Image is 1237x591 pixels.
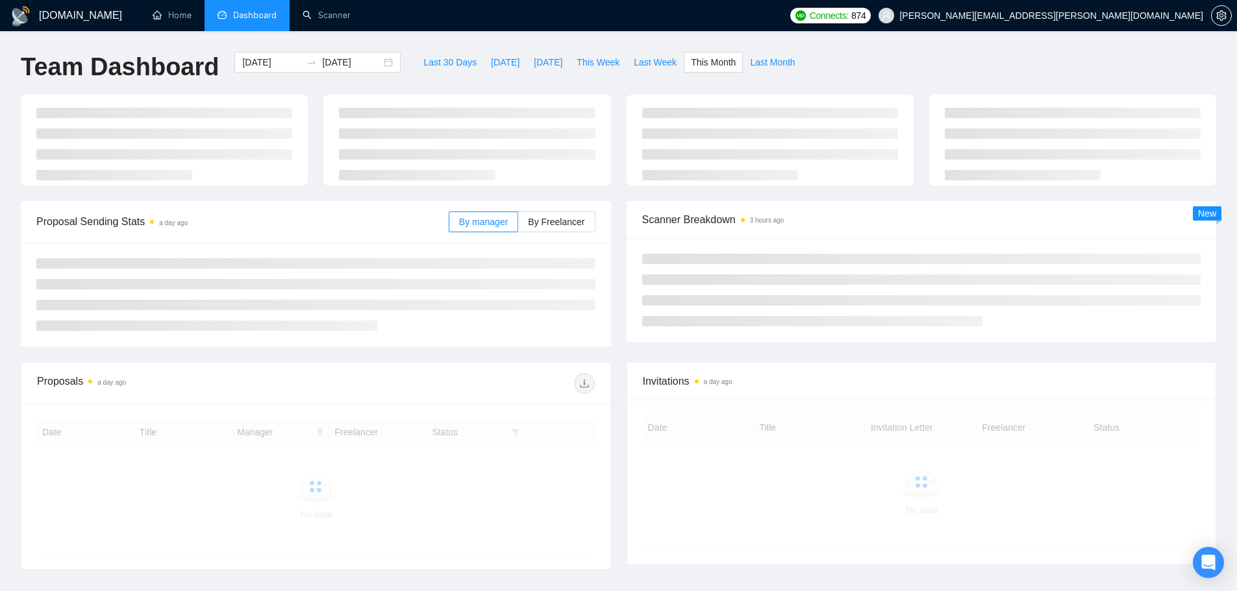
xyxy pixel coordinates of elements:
[1193,547,1224,578] div: Open Intercom Messenger
[1212,10,1231,21] span: setting
[527,52,569,73] button: [DATE]
[484,52,527,73] button: [DATE]
[233,10,277,21] span: Dashboard
[242,55,301,69] input: Start date
[21,52,219,82] h1: Team Dashboard
[750,217,784,224] time: 3 hours ago
[1211,10,1232,21] a: setting
[634,55,677,69] span: Last Week
[627,52,684,73] button: Last Week
[306,57,317,67] span: swap-right
[795,10,806,21] img: upwork-logo.png
[642,211,1201,228] span: Scanner Breakdown
[322,55,381,69] input: End date
[159,219,188,226] time: a day ago
[10,6,31,27] img: logo
[423,55,477,69] span: Last 30 Days
[534,55,562,69] span: [DATE]
[1211,5,1232,26] button: setting
[218,10,227,19] span: dashboard
[306,57,317,67] span: to
[569,52,627,73] button: This Week
[37,373,316,394] div: Proposals
[684,52,743,73] button: This Month
[704,378,732,385] time: a day ago
[459,217,508,227] span: By manager
[643,373,1201,389] span: Invitations
[750,55,795,69] span: Last Month
[810,8,849,23] span: Connects:
[303,10,351,21] a: searchScanner
[153,10,192,21] a: homeHome
[691,55,736,69] span: This Month
[491,55,519,69] span: [DATE]
[1198,208,1216,219] span: New
[416,52,484,73] button: Last 30 Days
[851,8,866,23] span: 874
[577,55,619,69] span: This Week
[36,213,449,230] span: Proposal Sending Stats
[743,52,802,73] button: Last Month
[528,217,584,227] span: By Freelancer
[882,11,891,20] span: user
[97,379,126,386] time: a day ago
